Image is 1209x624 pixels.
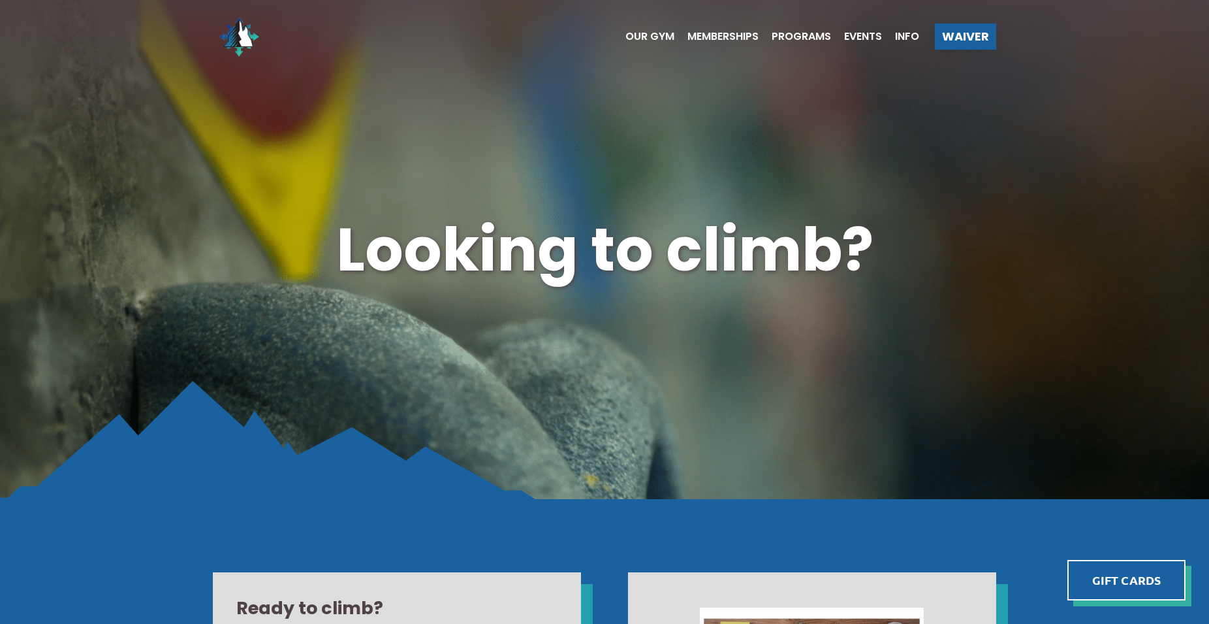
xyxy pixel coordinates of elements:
span: Memberships [687,31,759,42]
span: Programs [772,31,831,42]
h2: Ready to climb? [236,596,557,621]
h1: Looking to climb? [213,208,996,291]
span: Our Gym [625,31,674,42]
span: Events [844,31,882,42]
span: Waiver [942,31,989,42]
a: Programs [759,31,831,42]
a: Memberships [674,31,759,42]
a: Our Gym [612,31,674,42]
img: North Wall Logo [213,10,265,63]
a: Waiver [935,24,996,50]
a: Events [831,31,882,42]
a: Info [882,31,919,42]
span: Info [895,31,919,42]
